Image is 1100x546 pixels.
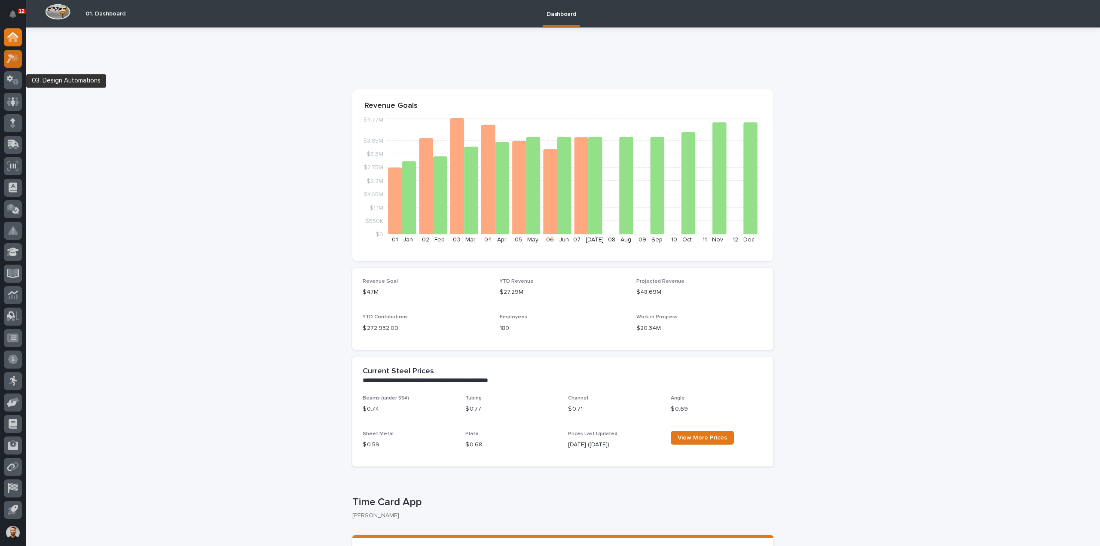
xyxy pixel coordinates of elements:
[465,440,558,449] p: $ 0.68
[19,8,24,14] p: 12
[363,279,398,284] span: Revenue Goal
[636,324,763,333] p: $20.34M
[364,191,383,197] tspan: $1.65M
[363,431,394,436] span: Sheet Metal
[465,396,482,401] span: Tubing
[639,237,663,243] text: 09 - Sep
[500,314,527,320] span: Employees
[500,324,626,333] p: 180
[367,178,383,184] tspan: $2.2M
[515,237,538,243] text: 05 - May
[568,405,660,414] p: $ 0.71
[636,314,678,320] span: Work in Progress
[363,324,489,333] p: $ 272,932.00
[671,396,685,401] span: Angle
[363,138,383,144] tspan: $3.85M
[422,237,445,243] text: 02 - Feb
[363,396,409,401] span: Beams (under 55#)
[4,524,22,542] button: users-avatar
[484,237,507,243] text: 04 - Apr
[500,279,534,284] span: YTD Revenue
[363,440,455,449] p: $ 0.59
[703,237,723,243] text: 11 - Nov
[363,367,434,376] h2: Current Steel Prices
[671,405,763,414] p: $ 0.69
[376,232,383,238] tspan: $0
[671,237,692,243] text: 10 - Oct
[363,314,408,320] span: YTD Contributions
[352,496,770,509] p: Time Card App
[573,237,604,243] text: 07 - [DATE]
[352,512,767,519] p: [PERSON_NAME]
[465,431,479,436] span: Plate
[671,431,734,445] a: View More Prices
[568,396,588,401] span: Channel
[453,237,476,243] text: 03 - Mar
[636,279,684,284] span: Projected Revenue
[546,237,569,243] text: 06 - Jun
[568,440,660,449] p: [DATE] ([DATE])
[363,405,455,414] p: $ 0.74
[568,431,617,436] span: Prices Last Updated
[608,237,631,243] text: 08 - Aug
[733,237,755,243] text: 12 - Dec
[370,204,383,210] tspan: $1.1M
[363,117,383,123] tspan: $4.77M
[45,4,70,20] img: Workspace Logo
[11,10,22,24] div: Notifications12
[363,288,489,297] p: $47M
[367,151,383,157] tspan: $3.3M
[86,10,125,18] h2: 01. Dashboard
[365,218,383,224] tspan: $550K
[364,101,761,111] p: Revenue Goals
[500,288,626,297] p: $27.29M
[392,237,413,243] text: 01 - Jan
[636,288,763,297] p: $48.69M
[465,405,558,414] p: $ 0.77
[678,435,727,441] span: View More Prices
[364,165,383,171] tspan: $2.75M
[4,5,22,23] button: Notifications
